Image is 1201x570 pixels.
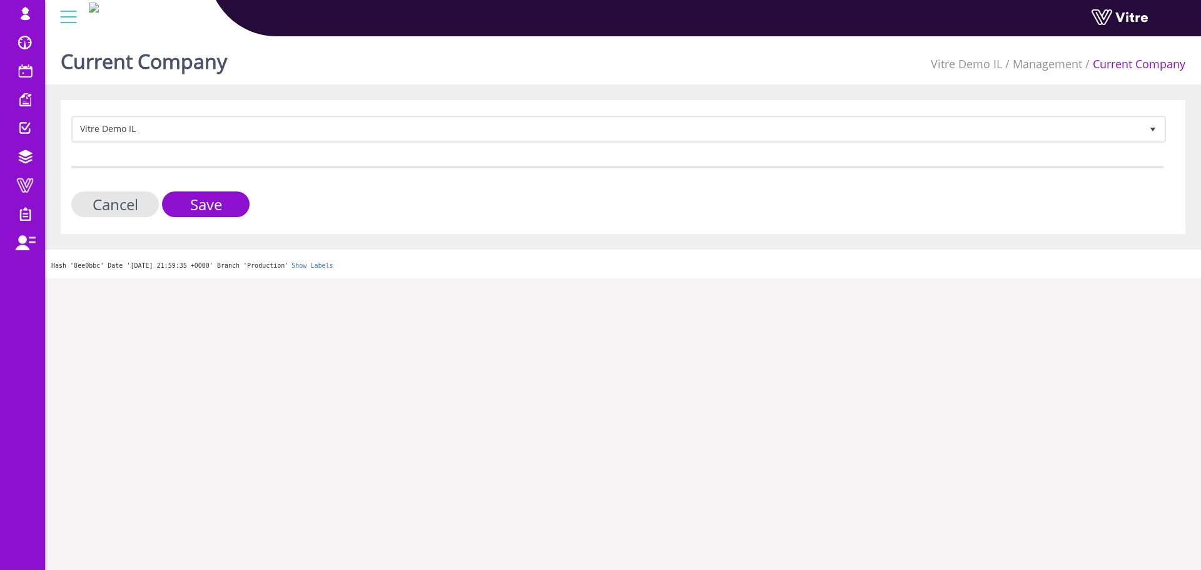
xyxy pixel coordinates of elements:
li: Current Company [1082,56,1185,73]
span: Hash '8ee0bbc' Date '[DATE] 21:59:35 +0000' Branch 'Production' [51,262,288,269]
input: Save [162,191,250,217]
li: Management [1002,56,1082,73]
a: Vitre Demo IL [931,56,1002,71]
span: Vitre Demo IL [73,118,1142,140]
a: Show Labels [291,262,333,269]
img: Logo-Web.png [89,3,99,13]
span: select [1142,118,1164,140]
input: Cancel [71,191,159,217]
h1: Current Company [61,31,227,84]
